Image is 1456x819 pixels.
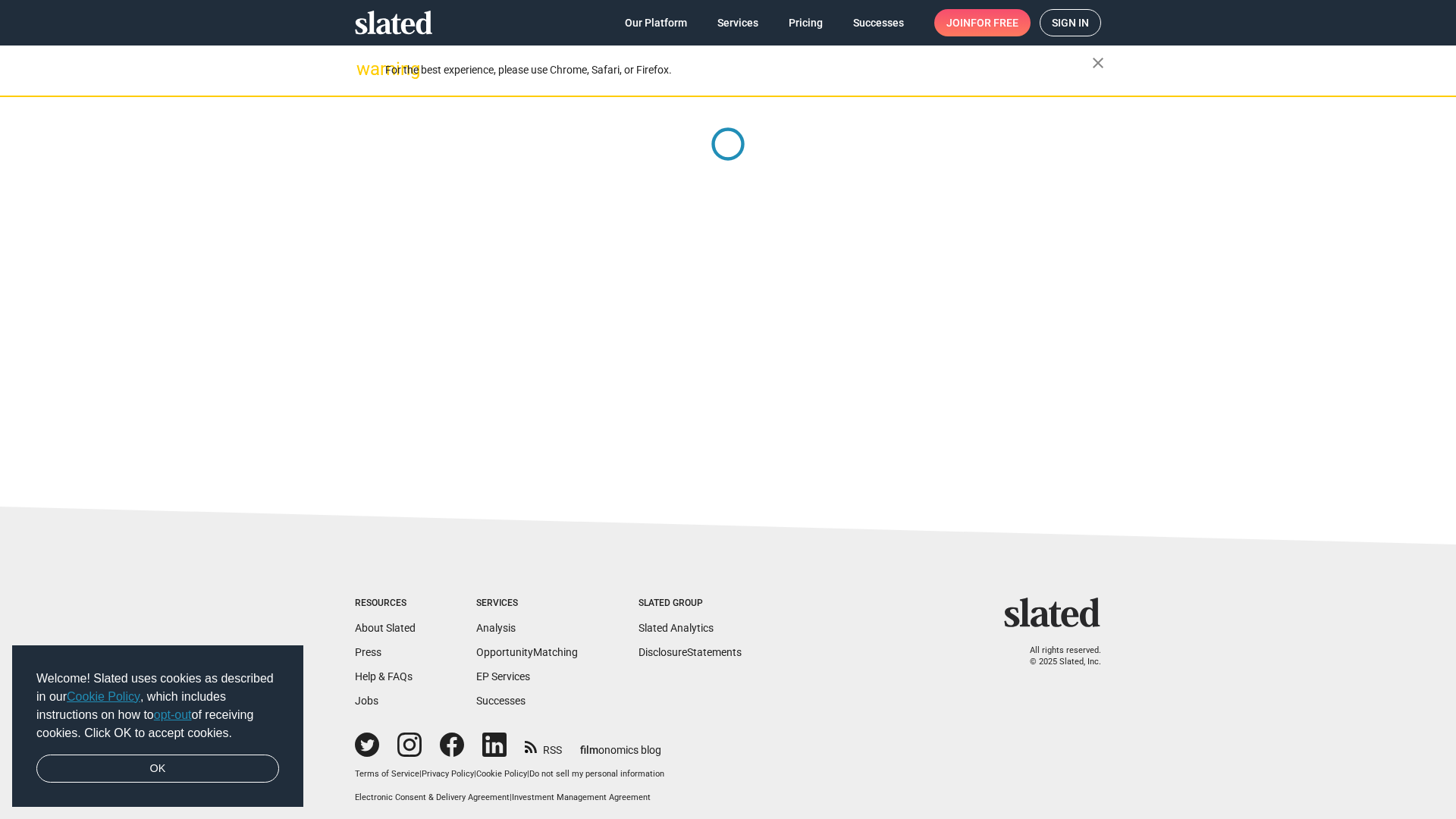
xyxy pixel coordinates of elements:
[625,9,687,36] span: Our Platform
[67,690,140,703] a: Cookie Policy
[1040,9,1101,36] a: Sign in
[1052,10,1089,36] span: Sign in
[355,769,419,779] a: Terms of Service
[777,9,835,36] a: Pricing
[422,769,474,779] a: Privacy Policy
[356,60,375,78] mat-icon: warning
[355,792,510,802] a: Electronic Consent & Delivery Agreement
[639,622,714,634] a: Slated Analytics
[613,9,699,36] a: Our Platform
[1014,645,1101,667] p: All rights reserved. © 2025 Slated, Inc.
[355,598,416,610] div: Resources
[525,734,562,758] a: RSS
[385,60,1092,80] div: For the best experience, please use Chrome, Safari, or Firefox.
[580,731,661,758] a: filmonomics blog
[476,646,578,658] a: OpportunityMatching
[853,9,904,36] span: Successes
[529,769,664,780] button: Do not sell my personal information
[476,695,526,707] a: Successes
[946,9,1018,36] span: Join
[510,792,512,802] span: |
[476,598,578,610] div: Services
[419,769,422,779] span: |
[717,9,758,36] span: Services
[971,9,1018,36] span: for free
[355,622,416,634] a: About Slated
[934,9,1031,36] a: Joinfor free
[476,622,516,634] a: Analysis
[789,9,823,36] span: Pricing
[512,792,651,802] a: Investment Management Agreement
[639,646,742,658] a: DisclosureStatements
[639,598,742,610] div: Slated Group
[1089,54,1107,72] mat-icon: close
[705,9,770,36] a: Services
[36,755,279,783] a: dismiss cookie message
[527,769,529,779] span: |
[36,670,279,742] span: Welcome! Slated uses cookies as described in our , which includes instructions on how to of recei...
[580,744,598,756] span: film
[355,646,381,658] a: Press
[476,769,527,779] a: Cookie Policy
[841,9,916,36] a: Successes
[474,769,476,779] span: |
[355,670,413,682] a: Help & FAQs
[12,645,303,808] div: cookieconsent
[154,708,192,721] a: opt-out
[355,695,378,707] a: Jobs
[476,670,530,682] a: EP Services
